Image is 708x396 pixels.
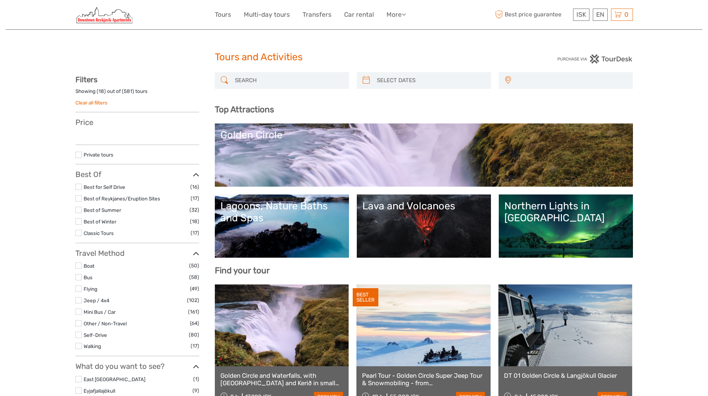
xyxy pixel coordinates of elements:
[220,200,343,224] div: Lagoons, Nature Baths and Spas
[190,183,199,191] span: (16)
[387,9,406,20] a: More
[84,297,109,303] a: Jeep / 4x4
[84,196,160,202] a: Best of Reykjanes/Eruption Sites
[75,362,199,371] h3: What do you want to see?
[84,343,101,349] a: Walking
[215,51,494,63] h1: Tours and Activities
[84,207,121,213] a: Best of Summer
[84,274,93,280] a: Bus
[84,376,145,382] a: East [GEOGRAPHIC_DATA]
[353,288,378,307] div: BEST SELLER
[84,219,116,225] a: Best of Winter
[220,129,627,181] a: Golden Circle
[593,9,608,21] div: EN
[75,249,199,258] h3: Travel Method
[220,200,343,252] a: Lagoons, Nature Baths and Spas
[362,200,485,212] div: Lava and Volcanoes
[75,75,97,84] strong: Filters
[84,321,127,326] a: Other / Non-Travel
[189,331,199,339] span: (80)
[190,217,199,226] span: (18)
[189,261,199,270] span: (50)
[494,9,571,21] span: Best price guarantee
[75,100,107,106] a: Clear all filters
[191,342,199,350] span: (17)
[84,286,97,292] a: Flying
[215,104,274,115] b: Top Attractions
[189,273,199,281] span: (58)
[362,200,485,252] a: Lava and Volcanoes
[98,88,104,95] label: 18
[303,9,332,20] a: Transfers
[84,152,113,158] a: Private tours
[504,200,627,252] a: Northern Lights in [GEOGRAPHIC_DATA]
[623,11,630,18] span: 0
[374,74,487,87] input: SELECT DATES
[220,372,343,387] a: Golden Circle and Waterfalls, with [GEOGRAPHIC_DATA] and Kerið in small group
[191,229,199,237] span: (17)
[84,184,125,190] a: Best for Self Drive
[576,11,586,18] span: ISK
[504,372,627,379] a: DT 01 Golden Circle & Langjökull Glacier
[190,319,199,328] span: (64)
[215,265,270,276] b: Find your tour
[232,74,345,87] input: SEARCH
[215,9,231,20] a: Tours
[244,9,290,20] a: Multi-day tours
[190,206,199,214] span: (32)
[220,129,627,141] div: Golden Circle
[84,332,107,338] a: Self-Drive
[84,388,115,394] a: Eyjafjallajökull
[75,118,199,127] h3: Price
[557,54,633,64] img: PurchaseViaTourDesk.png
[190,284,199,293] span: (49)
[75,170,199,179] h3: Best Of
[75,6,133,24] img: Apartment information
[191,194,199,203] span: (17)
[75,88,199,99] div: Showing ( ) out of ( ) tours
[362,372,485,387] a: Pearl Tour - Golden Circle Super Jeep Tour & Snowmobiling - from [GEOGRAPHIC_DATA]
[193,386,199,395] span: (9)
[84,263,94,269] a: Boat
[124,88,132,95] label: 581
[344,9,374,20] a: Car rental
[187,296,199,305] span: (102)
[188,308,199,316] span: (161)
[84,230,114,236] a: Classic Tours
[193,375,199,383] span: (1)
[504,200,627,224] div: Northern Lights in [GEOGRAPHIC_DATA]
[84,309,116,315] a: Mini Bus / Car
